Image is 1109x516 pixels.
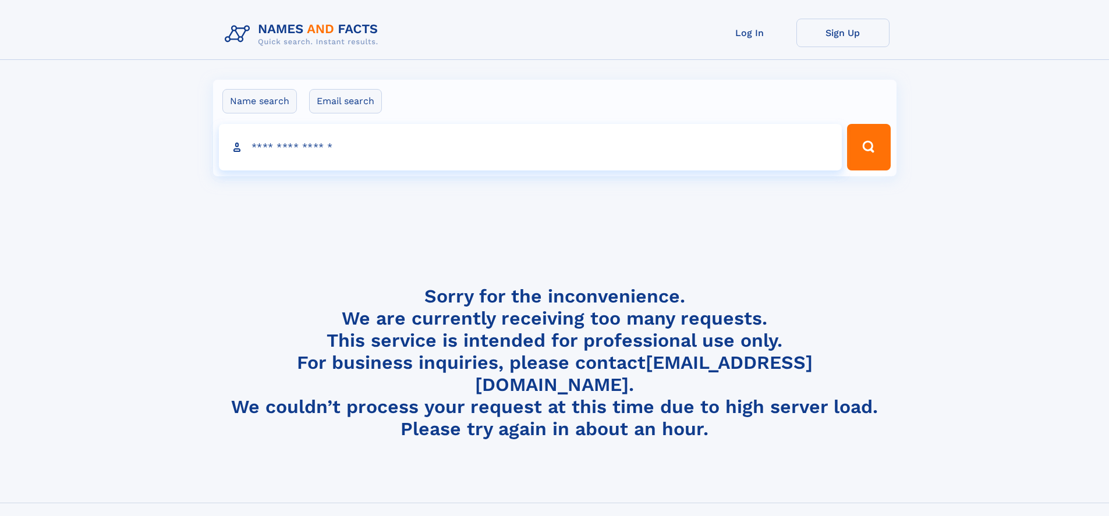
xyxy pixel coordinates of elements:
[703,19,796,47] a: Log In
[220,19,388,50] img: Logo Names and Facts
[309,89,382,113] label: Email search
[219,124,842,170] input: search input
[796,19,890,47] a: Sign Up
[475,351,813,396] a: [EMAIL_ADDRESS][DOMAIN_NAME]
[847,124,890,170] button: Search Button
[222,89,297,113] label: Name search
[220,285,890,440] h4: Sorry for the inconvenience. We are currently receiving too many requests. This service is intend...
